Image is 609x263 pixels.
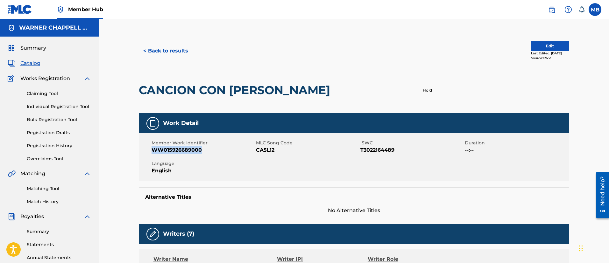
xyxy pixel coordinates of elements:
[153,255,277,263] div: Writer Name
[368,255,450,263] div: Writer Role
[531,51,569,56] div: Last Edited: [DATE]
[139,43,193,59] button: < Back to results
[27,156,91,162] a: Overclaims Tool
[8,44,46,52] a: SummarySummary
[27,241,91,248] a: Statements
[27,129,91,136] a: Registration Drafts
[423,87,432,93] p: Hold
[564,6,572,13] img: help
[27,185,91,192] a: Matching Tool
[8,5,32,14] img: MLC Logo
[465,146,568,154] span: --:--
[256,146,359,154] span: CA5L12
[465,140,568,146] span: Duration
[83,213,91,220] img: expand
[8,59,15,67] img: Catalog
[19,24,91,31] h5: WARNER CHAPPELL MUSIC INC
[152,167,254,175] span: English
[57,6,64,13] img: Top Rightsholder
[27,198,91,205] a: Match History
[8,59,40,67] a: CatalogCatalog
[163,230,194,238] h5: Writers (7)
[531,41,569,51] button: Edit
[163,120,199,127] h5: Work Detail
[579,239,583,258] div: Drag
[83,75,91,82] img: expand
[139,83,333,97] h2: CANCION CON [PERSON_NAME]
[562,3,575,16] div: Help
[531,56,569,60] div: Source: CWR
[83,170,91,177] img: expand
[139,207,569,214] span: No Alternative Titles
[360,140,463,146] span: ISWC
[20,44,46,52] span: Summary
[68,6,103,13] span: Member Hub
[545,3,558,16] a: Public Search
[8,44,15,52] img: Summary
[256,140,359,146] span: MLC Song Code
[20,59,40,67] span: Catalog
[589,3,601,16] div: User Menu
[27,116,91,123] a: Bulk Registration Tool
[8,75,16,82] img: Works Registration
[152,140,254,146] span: Member Work Identifier
[360,146,463,154] span: T3022164489
[27,228,91,235] a: Summary
[20,75,70,82] span: Works Registration
[20,213,44,220] span: Royalties
[591,169,609,220] iframe: Resource Center
[277,255,368,263] div: Writer IPI
[8,213,15,220] img: Royalties
[152,146,254,154] span: WW015926689000
[578,6,585,13] div: Notifications
[20,170,45,177] span: Matching
[27,90,91,97] a: Claiming Tool
[577,232,609,263] iframe: Chat Widget
[152,160,254,167] span: Language
[8,24,15,32] img: Accounts
[149,230,157,238] img: Writers
[27,142,91,149] a: Registration History
[27,254,91,261] a: Annual Statements
[145,194,563,200] h5: Alternative Titles
[548,6,556,13] img: search
[8,170,16,177] img: Matching
[27,103,91,110] a: Individual Registration Tool
[149,120,157,127] img: Work Detail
